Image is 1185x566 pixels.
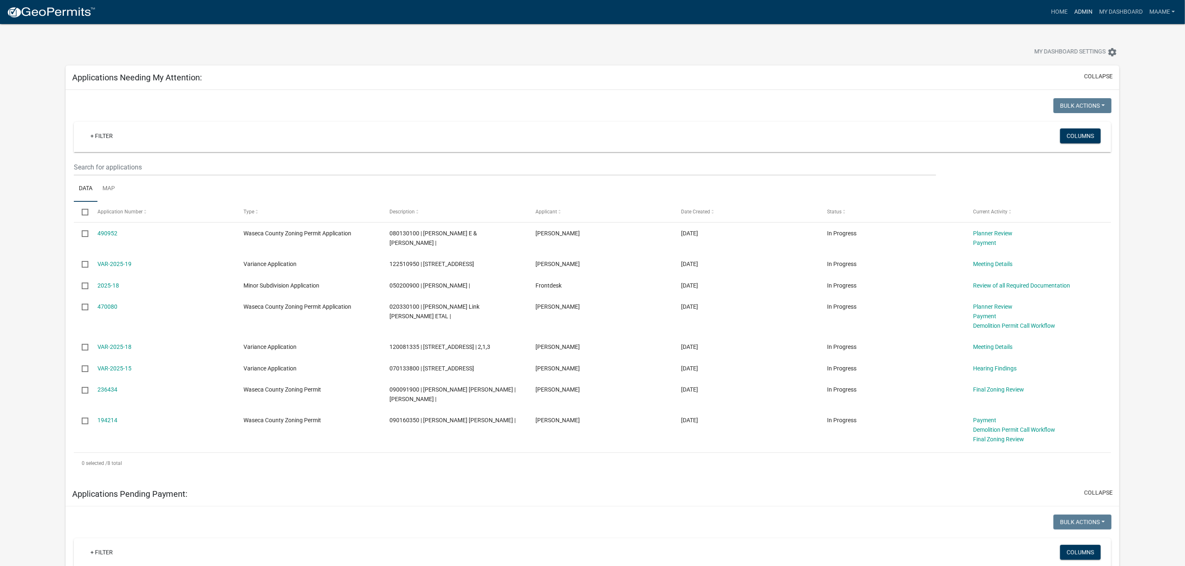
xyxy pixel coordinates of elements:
a: Meeting Details [973,261,1012,267]
span: Current Activity [973,209,1007,215]
a: Planner Review [973,230,1012,237]
datatable-header-cell: Status [819,202,965,222]
span: In Progress [827,417,857,423]
a: Review of all Required Documentation [973,282,1070,289]
a: VAR-2025-18 [97,343,131,350]
div: 8 total [74,453,1111,474]
datatable-header-cell: Description [382,202,528,222]
span: 09/18/2025 [681,261,698,267]
span: Becky Brewer [535,386,580,393]
span: 020330100 | Laura Link Stewart ETAL | [389,303,479,319]
button: collapse [1084,489,1113,497]
span: Status [827,209,842,215]
a: Data [74,176,97,202]
span: Jennifer VonEnde [535,303,580,310]
span: 050200900 | GARY G MITTELSTEADT | [389,282,470,289]
a: 236434 [97,386,117,393]
span: 080130100 | BARRIE E & DAWN M PETERSON | [389,230,477,246]
a: Admin [1071,4,1096,20]
span: 09/16/2025 [681,282,698,289]
button: Columns [1060,545,1101,560]
span: In Progress [827,261,857,267]
button: My Dashboard Settingssettings [1028,44,1124,60]
a: + Filter [84,128,119,143]
span: 11/21/2023 [681,417,698,423]
a: Final Zoning Review [973,436,1024,443]
a: Planner Review [973,303,1012,310]
i: settings [1107,47,1117,57]
a: Payment [973,239,996,246]
span: Variance Application [243,365,297,372]
datatable-header-cell: Application Number [90,202,236,222]
span: In Progress [827,303,857,310]
span: 10/10/2025 [681,230,698,237]
a: Demolition Permit Call Workflow [973,322,1055,329]
span: 090091900 | WILLIAM DEREK BREWER | BECKY BREWER | [389,386,516,402]
span: 05/28/2025 [681,365,698,372]
span: My Dashboard Settings [1034,47,1106,57]
span: Applicant [535,209,557,215]
a: Hearing Findings [973,365,1017,372]
span: Waseca County Zoning Permit [243,386,321,393]
span: 08/27/2025 [681,343,698,350]
a: + Filter [84,545,119,560]
span: 122510950 | 37049 FAWN AVE | 2,7 [389,261,474,267]
datatable-header-cell: Select [74,202,90,222]
a: Maame [1146,4,1178,20]
a: 490952 [97,230,117,237]
span: 120081335 | 37516 CLEAR LAKE DR | 2,1,3 [389,343,490,350]
button: Columns [1060,128,1101,143]
span: Description [389,209,415,215]
span: Waseca County Zoning Permit Application [243,303,351,310]
span: Frontdesk [535,282,562,289]
input: Search for applications [74,159,936,176]
h5: Applications Needing My Attention: [72,73,202,82]
span: Minor Subdivision Application [243,282,319,289]
span: ERIN EDWARDS [535,343,580,350]
span: Matt Thompsen [535,261,580,267]
span: Application Number [97,209,143,215]
span: 03/22/2024 [681,386,698,393]
a: 2025-18 [97,282,119,289]
span: Sonia Lara [535,417,580,423]
a: Payment [973,417,996,423]
span: Dawn [535,230,580,237]
span: In Progress [827,282,857,289]
span: In Progress [827,386,857,393]
span: 070133800 | 17674 240TH ST | 8 [389,365,474,372]
a: 194214 [97,417,117,423]
a: VAR-2025-15 [97,365,131,372]
a: Final Zoning Review [973,386,1024,393]
a: Meeting Details [973,343,1012,350]
button: Bulk Actions [1054,515,1112,530]
span: Waseca County Zoning Permit Application [243,230,351,237]
span: 08/27/2025 [681,303,698,310]
span: Type [243,209,254,215]
span: Variance Application [243,261,297,267]
a: My Dashboard [1096,4,1146,20]
a: Payment [973,313,996,319]
span: 090160350 | SONIA DOMINGUEZ LARA | [389,417,516,423]
datatable-header-cell: Date Created [673,202,819,222]
a: Map [97,176,120,202]
span: 0 selected / [82,460,107,466]
a: VAR-2025-19 [97,261,131,267]
span: In Progress [827,343,857,350]
h5: Applications Pending Payment: [72,489,187,499]
a: 470080 [97,303,117,310]
span: Waseca County Zoning Permit [243,417,321,423]
div: collapse [66,90,1119,482]
a: Demolition Permit Call Workflow [973,426,1055,433]
datatable-header-cell: Applicant [528,202,674,222]
a: Home [1048,4,1071,20]
span: Matt Holland [535,365,580,372]
span: In Progress [827,230,857,237]
button: Bulk Actions [1054,98,1112,113]
span: In Progress [827,365,857,372]
datatable-header-cell: Type [236,202,382,222]
datatable-header-cell: Current Activity [965,202,1111,222]
span: Variance Application [243,343,297,350]
span: Date Created [681,209,711,215]
button: collapse [1084,72,1113,81]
